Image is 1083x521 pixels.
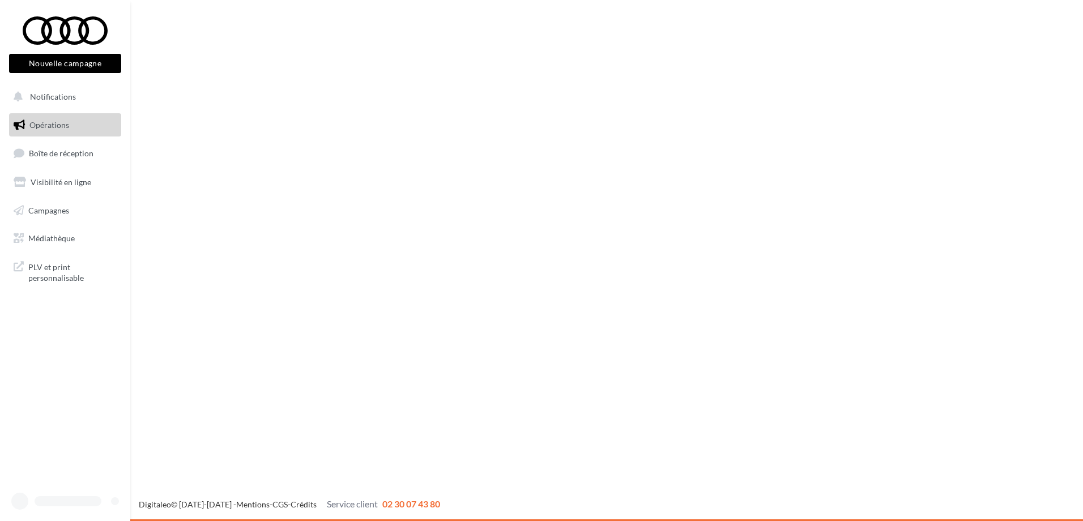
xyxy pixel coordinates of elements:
a: PLV et print personnalisable [7,255,123,288]
span: 02 30 07 43 80 [382,498,440,509]
a: Boîte de réception [7,141,123,165]
span: Médiathèque [28,233,75,243]
a: Mentions [236,499,270,509]
a: Visibilité en ligne [7,170,123,194]
a: Médiathèque [7,227,123,250]
button: Notifications [7,85,119,109]
span: PLV et print personnalisable [28,259,117,284]
span: Campagnes [28,205,69,215]
button: Nouvelle campagne [9,54,121,73]
a: Campagnes [7,199,123,223]
span: Boîte de réception [29,148,93,158]
span: Notifications [30,92,76,101]
span: Visibilité en ligne [31,177,91,187]
a: Crédits [291,499,317,509]
span: Opérations [29,120,69,130]
a: Digitaleo [139,499,171,509]
span: Service client [327,498,378,509]
a: CGS [272,499,288,509]
span: © [DATE]-[DATE] - - - [139,499,440,509]
a: Opérations [7,113,123,137]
